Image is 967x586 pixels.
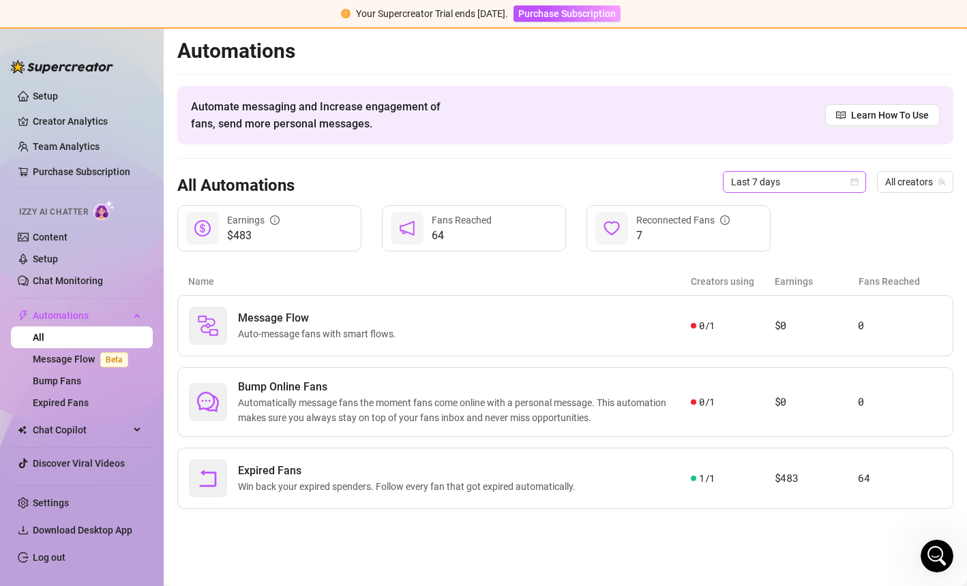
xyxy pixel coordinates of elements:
img: Chat Copilot [18,425,27,435]
div: Close [239,5,264,30]
a: Chat Monitoring [33,275,103,286]
article: $0 [775,318,859,334]
h2: Automations [177,38,953,64]
p: Active 4h ago [66,17,127,31]
div: [DATE] [11,57,262,76]
span: calendar [850,178,859,186]
a: Purchase Subscription [514,8,621,19]
span: Message Flow [238,310,402,326]
a: Content [33,232,68,243]
article: $483 [775,470,859,487]
a: Learn How To Use [825,104,940,126]
span: rollback [197,467,219,489]
span: Automatically message fans the moment fans come online with a personal message. This automation m... [238,395,691,425]
span: 0 / 1 [699,395,715,410]
div: Earnings [227,213,280,228]
img: Profile image for Giselle [39,7,61,29]
article: Earnings [775,274,859,289]
span: Auto-message fans with smart flows. [238,326,402,341]
div: Giselle says… [11,76,262,107]
img: logo-BBDzfeDw.svg [11,60,113,74]
button: Start recording [87,446,98,457]
a: Creator Analytics [33,110,142,132]
div: Giselle • 12h ago [22,320,93,328]
div: thankyou! it's sorted now I was just wondering where you can find referral codes etc? I'm going t... [60,350,251,431]
div: thankyou! it's sorted now[EMAIL_ADDRESS][DOMAIN_NAME]I was just wondering where you can find refe... [49,342,262,439]
a: Setup [33,91,58,102]
div: If you’ve already signed up, could you please share the email you used? That’ll help me locate yo... [22,222,213,275]
button: Upload attachment [65,446,76,457]
span: 0 / 1 [699,318,715,333]
span: Automate messaging and Increase engagement of fans, send more personal messages. [191,98,453,132]
a: [EMAIL_ADDRESS][DOMAIN_NAME] [80,364,247,375]
article: 64 [858,470,942,487]
div: Hey! I’m glad to hear you’re happy with the bio and excited to start using [PERSON_NAME]! 😊 [22,115,213,155]
button: Send a message… [234,441,256,463]
a: Team Analytics [33,141,100,152]
img: Profile image for Giselle [63,78,77,91]
span: $483 [227,228,280,244]
div: Giselle says… [11,107,262,342]
b: Giselle [81,80,113,89]
a: Settings [33,497,69,508]
span: read [836,110,846,120]
span: heart [604,220,620,236]
span: All creators [885,172,945,192]
button: Gif picker [43,446,54,457]
textarea: Message… [12,418,261,441]
span: Expired Fans [238,463,581,479]
span: Learn How To Use [851,108,929,123]
span: 64 [432,228,492,244]
span: Purchase Subscription [518,8,616,19]
span: Automations [33,305,130,326]
span: team [938,178,946,186]
span: Chat Copilot [33,419,130,441]
div: Looking forward to getting you all set up! [22,282,213,309]
div: abbi says… [11,342,262,440]
span: thunderbolt [18,310,29,321]
article: Name [188,274,691,289]
img: AI Chatter [93,200,115,220]
span: Izzy AI Chatter [19,206,88,219]
a: Bump Fans [33,375,81,386]
a: Message FlowBeta [33,354,134,365]
span: dollar [194,220,211,236]
span: Download Desktop App [33,525,132,536]
a: Log out [33,552,65,563]
article: $0 [775,394,859,410]
div: joined the conversation [81,78,210,91]
a: All [33,332,44,343]
span: 7 [636,228,730,244]
h3: All Automations [177,175,295,197]
article: 0 [858,394,942,410]
button: Home [213,5,239,31]
span: download [18,525,29,536]
h1: Giselle [66,7,102,17]
span: Beta [100,352,128,367]
span: 1 / 1 [699,471,715,486]
a: Purchase Subscription [33,166,130,177]
button: Purchase Subscription [514,5,621,22]
a: Expired Fans [33,397,89,408]
span: Your Supercreator Trial ends [DATE]. [356,8,508,19]
span: notification [399,220,415,236]
span: Win back your expired spenders. Follow every fan that got expired automatically. [238,479,581,494]
article: 0 [858,318,942,334]
span: Fans Reached [432,215,492,226]
span: comment [197,391,219,413]
span: info-circle [720,215,730,225]
button: go back [9,5,35,31]
span: info-circle [270,215,280,225]
a: Setup [33,253,58,264]
img: svg%3e [197,315,219,337]
div: [PERSON_NAME] is now available for everyone, and I’d love to assist you further — but I wasn’t ab... [22,162,213,215]
iframe: Intercom live chat [921,540,953,572]
span: exclamation-circle [341,9,351,18]
article: Fans Reached [859,274,942,289]
span: Bump Online Fans [238,379,691,395]
span: Last 7 days [731,172,858,192]
button: Emoji picker [21,446,32,457]
div: Hey! I’m glad to hear you’re happy with the bio and excited to start using [PERSON_NAME]! 😊[PERSO... [11,107,224,318]
a: Discover Viral Videos [33,458,125,469]
article: Creators using [691,274,775,289]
